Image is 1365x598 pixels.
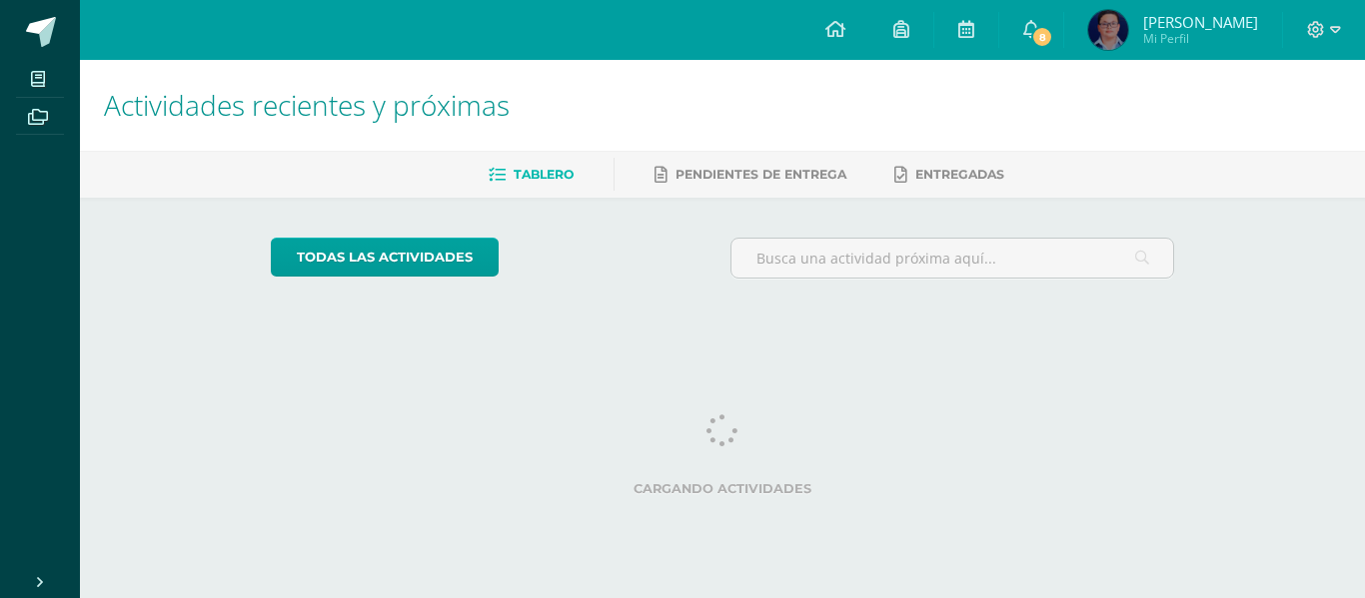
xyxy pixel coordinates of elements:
[489,159,574,191] a: Tablero
[104,86,510,124] span: Actividades recientes y próximas
[271,481,1175,496] label: Cargando actividades
[915,167,1004,182] span: Entregadas
[894,159,1004,191] a: Entregadas
[1143,12,1258,32] span: [PERSON_NAME]
[271,238,499,277] a: todas las Actividades
[676,167,846,182] span: Pendientes de entrega
[731,239,1174,278] input: Busca una actividad próxima aquí...
[1088,10,1128,50] img: 697802cfca4defe22835fcaa2610e727.png
[514,167,574,182] span: Tablero
[655,159,846,191] a: Pendientes de entrega
[1143,30,1258,47] span: Mi Perfil
[1031,26,1053,48] span: 8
